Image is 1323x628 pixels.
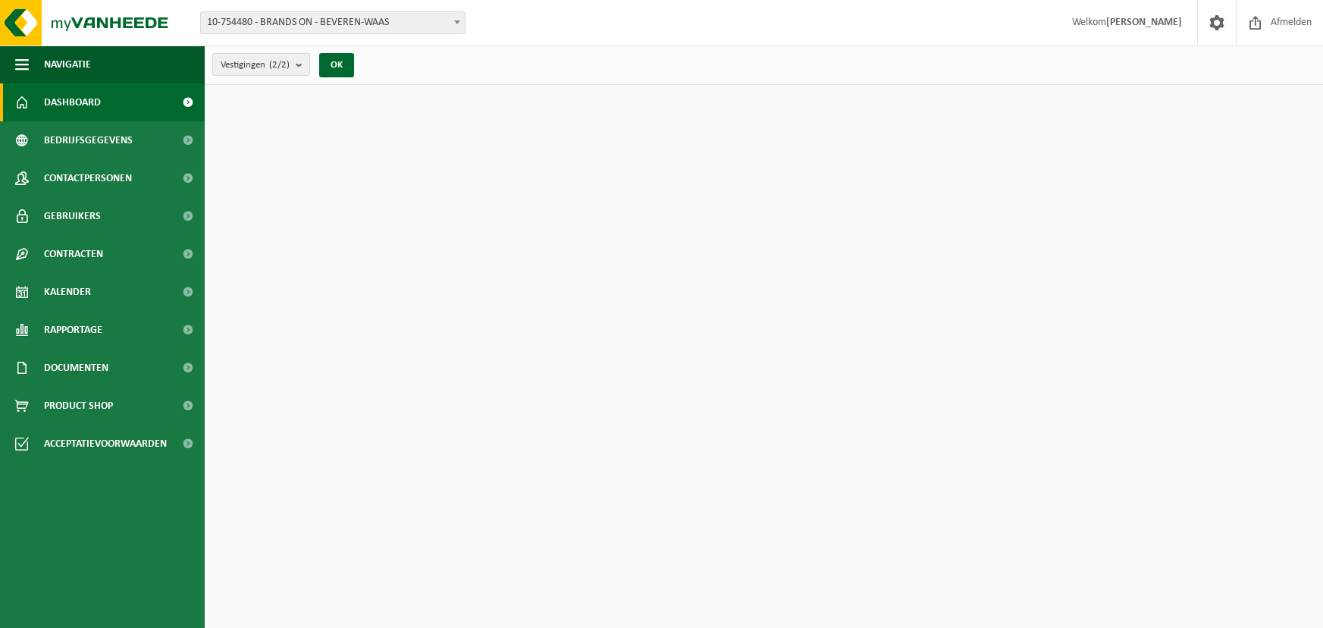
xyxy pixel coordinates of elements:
span: Documenten [44,349,108,387]
span: Product Shop [44,387,113,425]
count: (2/2) [269,60,290,70]
span: Rapportage [44,311,102,349]
span: Acceptatievoorwaarden [44,425,167,463]
span: 10-754480 - BRANDS ON - BEVEREN-WAAS [201,12,465,33]
button: OK [319,53,354,77]
span: Vestigingen [221,54,290,77]
button: Vestigingen(2/2) [212,53,310,76]
span: Contactpersonen [44,159,132,197]
span: Contracten [44,235,103,273]
span: Bedrijfsgegevens [44,121,133,159]
span: Gebruikers [44,197,101,235]
span: Dashboard [44,83,101,121]
span: Navigatie [44,46,91,83]
span: 10-754480 - BRANDS ON - BEVEREN-WAAS [200,11,466,34]
strong: [PERSON_NAME] [1106,17,1182,28]
span: Kalender [44,273,91,311]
